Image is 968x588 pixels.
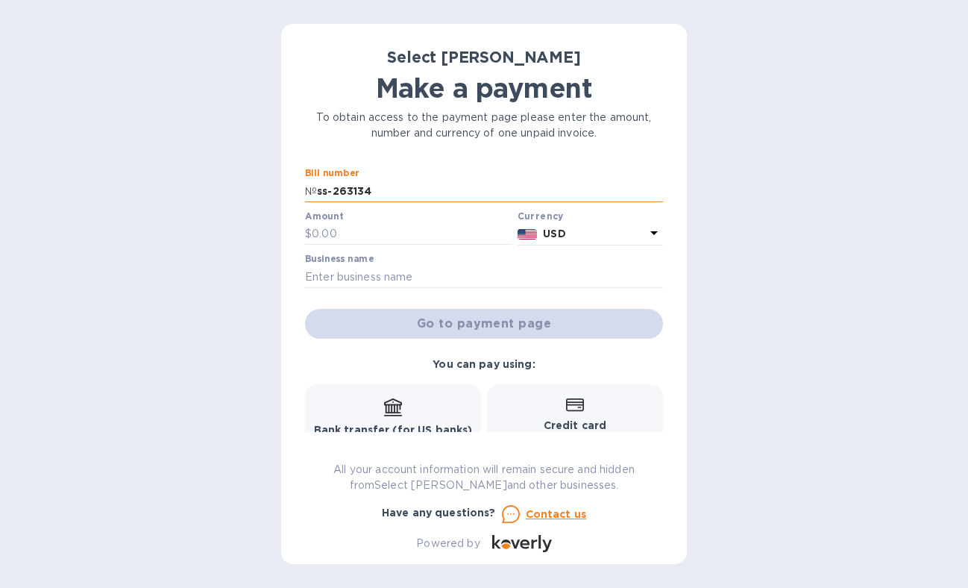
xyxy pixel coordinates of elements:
b: Select [PERSON_NAME] [387,48,581,66]
b: You can pay using: [433,358,535,370]
b: Bank transfer (for US banks) [314,424,473,436]
p: Powered by [416,536,480,551]
b: Have any questions? [382,507,496,519]
label: Business name [305,255,374,264]
p: $ [305,226,312,242]
p: To obtain access to the payment page please enter the amount, number and currency of one unpaid i... [305,110,663,141]
p: All your account information will remain secure and hidden from Select [PERSON_NAME] and other bu... [305,462,663,493]
img: USD [518,229,538,240]
b: USD [543,228,565,240]
input: Enter bill number [317,180,663,202]
b: Currency [518,210,564,222]
label: Bill number [305,169,359,178]
b: Credit card [544,419,606,431]
label: Amount [305,212,343,221]
input: Enter business name [305,266,663,288]
u: Contact us [526,508,587,520]
h1: Make a payment [305,72,663,104]
p: № [305,184,317,199]
input: 0.00 [312,223,512,245]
